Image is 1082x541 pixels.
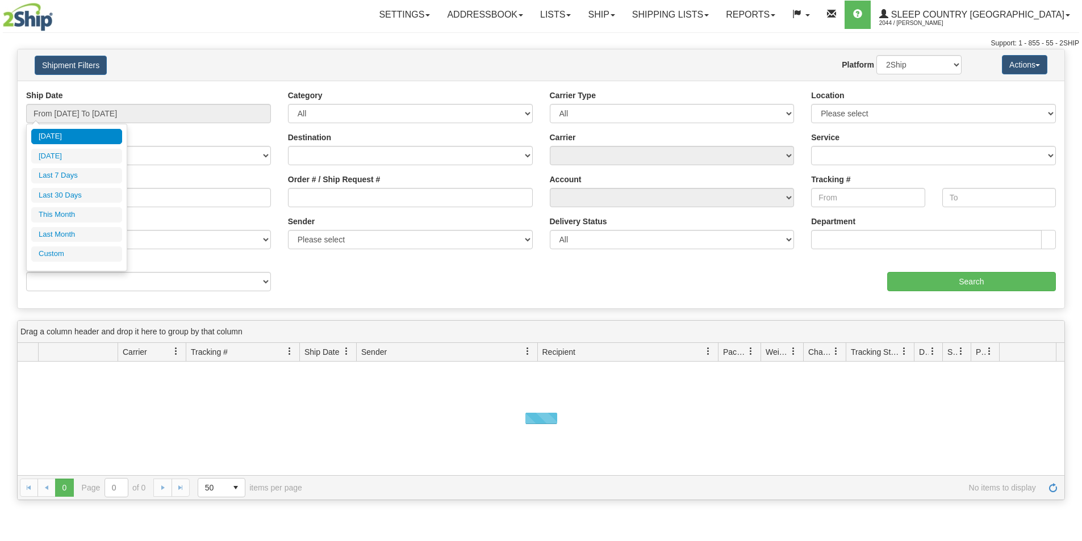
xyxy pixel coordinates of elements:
li: [DATE] [31,149,122,164]
label: Order # / Ship Request # [288,174,381,185]
a: Reports [717,1,784,29]
input: Search [887,272,1056,291]
span: Charge [808,346,832,358]
span: Sender [361,346,387,358]
label: Location [811,90,844,101]
a: Packages filter column settings [741,342,761,361]
span: Pickup Status [976,346,985,358]
span: 2044 / [PERSON_NAME] [879,18,964,29]
label: Account [550,174,582,185]
a: Charge filter column settings [826,342,846,361]
li: This Month [31,207,122,223]
span: Tracking # [191,346,228,358]
a: Shipment Issues filter column settings [951,342,971,361]
a: Pickup Status filter column settings [980,342,999,361]
input: To [942,188,1056,207]
span: 50 [205,482,220,493]
span: Delivery Status [919,346,929,358]
a: Tracking # filter column settings [280,342,299,361]
li: Custom [31,246,122,262]
span: Ship Date [304,346,339,358]
a: Tracking Status filter column settings [895,342,914,361]
a: Sleep Country [GEOGRAPHIC_DATA] 2044 / [PERSON_NAME] [871,1,1079,29]
label: Destination [288,132,331,143]
a: Recipient filter column settings [699,342,718,361]
label: Service [811,132,839,143]
span: Page of 0 [82,478,146,497]
label: Carrier Type [550,90,596,101]
div: grid grouping header [18,321,1064,343]
label: Tracking # [811,174,850,185]
label: Ship Date [26,90,63,101]
span: No items to display [318,483,1036,492]
label: Delivery Status [550,216,607,227]
a: Carrier filter column settings [166,342,186,361]
span: Carrier [123,346,147,358]
label: Platform [842,59,874,70]
button: Actions [1002,55,1047,74]
span: Page sizes drop down [198,478,245,497]
span: items per page [198,478,302,497]
a: Refresh [1044,479,1062,497]
li: Last 7 Days [31,168,122,183]
a: Delivery Status filter column settings [923,342,942,361]
a: Ship Date filter column settings [337,342,356,361]
span: Packages [723,346,747,358]
a: Weight filter column settings [784,342,803,361]
a: Settings [370,1,438,29]
div: Support: 1 - 855 - 55 - 2SHIP [3,39,1079,48]
span: Page 0 [55,479,73,497]
img: logo2044.jpg [3,3,53,31]
li: [DATE] [31,129,122,144]
li: Last Month [31,227,122,242]
li: Last 30 Days [31,188,122,203]
label: Carrier [550,132,576,143]
span: select [227,479,245,497]
a: Sender filter column settings [518,342,537,361]
label: Sender [288,216,315,227]
span: Weight [766,346,789,358]
a: Addressbook [438,1,532,29]
a: Lists [532,1,579,29]
a: Ship [579,1,623,29]
input: From [811,188,925,207]
a: Shipping lists [624,1,717,29]
span: Recipient [542,346,575,358]
button: Shipment Filters [35,56,107,75]
span: Shipment Issues [947,346,957,358]
span: Sleep Country [GEOGRAPHIC_DATA] [888,10,1064,19]
label: Department [811,216,855,227]
label: Category [288,90,323,101]
span: Tracking Status [851,346,900,358]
